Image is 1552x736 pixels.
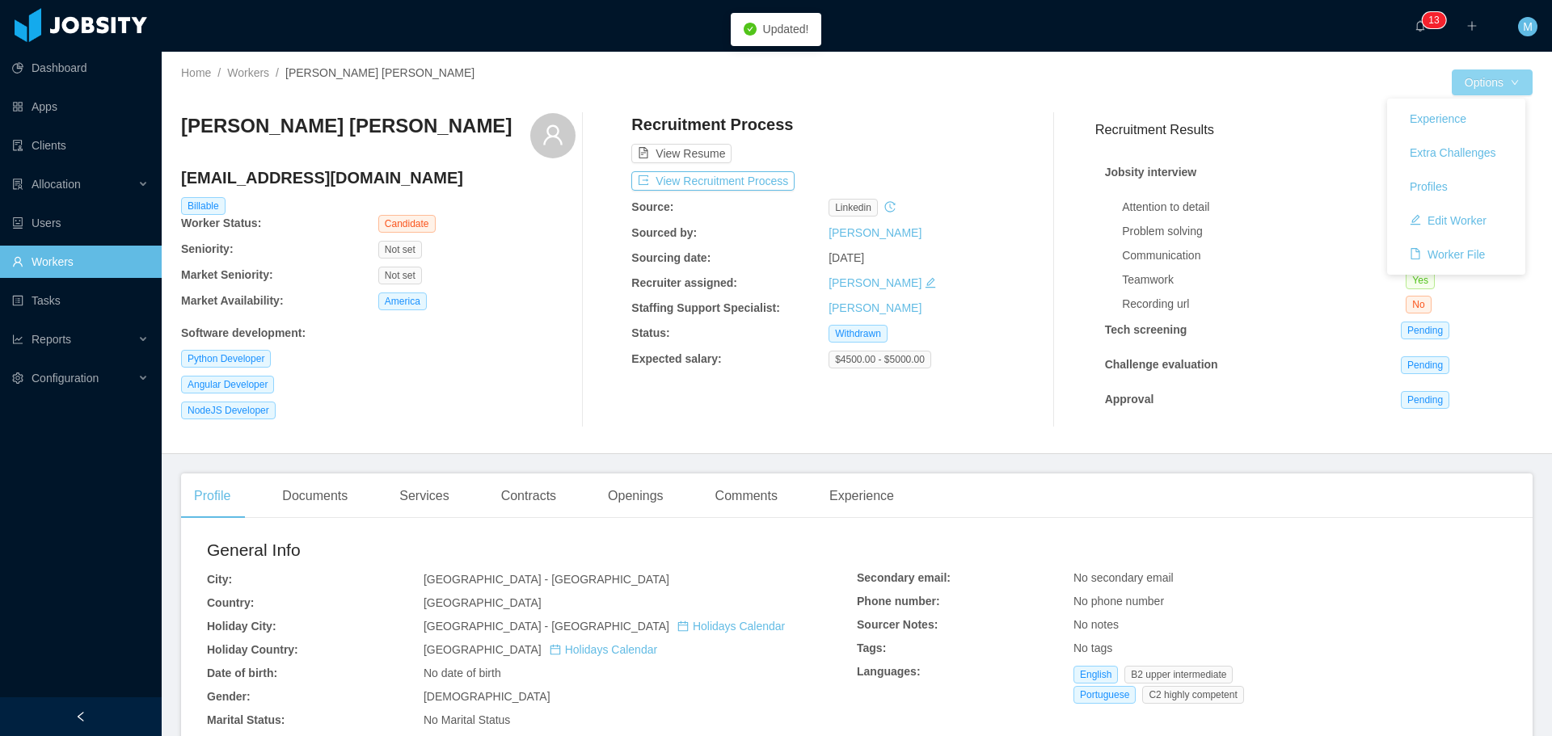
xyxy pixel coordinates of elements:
b: Status: [631,326,669,339]
span: [GEOGRAPHIC_DATA] - [GEOGRAPHIC_DATA] [424,620,785,633]
strong: Challenge evaluation [1105,358,1218,371]
a: icon: calendarHolidays Calendar [550,643,657,656]
button: icon: file-textView Resume [631,144,732,163]
span: English [1073,666,1118,683]
b: Marital Status: [207,713,285,726]
div: Recording url [1122,296,1406,313]
a: [PERSON_NAME] [829,301,921,314]
b: Sourced by: [631,226,697,239]
div: Experience [816,473,907,519]
b: Market Seniority: [181,268,273,281]
span: [DATE] [829,251,864,264]
b: City: [207,573,232,586]
button: Optionsicon: down [1452,69,1533,95]
span: B2 upper intermediate [1124,666,1233,683]
b: Software development : [181,326,306,339]
span: Not set [378,241,422,259]
button: Experience [1397,106,1479,132]
b: Worker Status: [181,217,261,229]
strong: Approval [1105,393,1154,406]
div: No tags [1073,640,1507,657]
a: Profiles [1387,170,1525,204]
a: icon: auditClients [12,129,149,162]
a: icon: editEdit Worker [1387,204,1525,238]
b: Holiday Country: [207,643,298,656]
a: icon: robotUsers [12,207,149,239]
b: Recruiter assigned: [631,276,737,289]
button: icon: editEdit Worker [1397,208,1499,233]
i: icon: check-circle [744,23,757,36]
span: No date of birth [424,667,501,679]
a: icon: appstoreApps [12,90,149,123]
div: Teamwork [1122,271,1406,288]
span: America [378,292,427,310]
a: [PERSON_NAME] [829,226,921,239]
span: Withdrawn [829,325,888,343]
div: Openings [595,473,677,519]
a: [PERSON_NAME] [829,276,921,289]
span: [GEOGRAPHIC_DATA] [424,596,542,609]
span: Python Developer [181,350,271,368]
b: Staffing Support Specialist: [631,301,780,314]
a: Home [181,66,211,79]
span: Allocation [32,178,81,191]
div: Problem solving [1122,223,1406,240]
sup: 13 [1422,12,1445,28]
b: Languages: [857,665,921,678]
span: Configuration [32,372,99,385]
a: Extra Challenges [1387,136,1525,170]
b: Gender: [207,690,251,703]
b: Sourcer Notes: [857,618,938,631]
div: Services [386,473,462,519]
span: $4500.00 - $5000.00 [829,351,931,368]
a: icon: exportView Recruitment Process [631,175,795,187]
i: icon: calendar [550,644,561,655]
a: icon: userWorkers [12,246,149,278]
span: C2 highly competent [1142,686,1243,704]
span: Pending [1401,391,1449,409]
b: Date of birth: [207,667,277,679]
p: 1 [1428,12,1434,28]
span: Billable [181,197,226,215]
button: icon: fileWorker File [1397,242,1498,267]
i: icon: user [542,124,564,146]
i: icon: bell [1415,20,1426,32]
span: [GEOGRAPHIC_DATA] - [GEOGRAPHIC_DATA] [424,573,669,586]
span: / [276,66,279,79]
i: icon: history [884,201,896,212]
div: Comments [702,473,791,519]
a: Experience [1387,102,1525,136]
span: Pending [1401,322,1449,339]
span: M [1523,17,1533,36]
i: icon: calendar [677,620,689,632]
span: / [217,66,221,79]
i: icon: solution [12,179,23,190]
strong: Tech screening [1105,323,1187,336]
h2: General Info [207,537,857,563]
span: No Marital Status [424,713,510,726]
span: Angular Developer [181,376,274,393]
i: icon: line-chart [12,334,23,345]
span: Candidate [378,215,436,233]
h4: [EMAIL_ADDRESS][DOMAIN_NAME] [181,166,576,189]
span: Reports [32,333,71,346]
span: [GEOGRAPHIC_DATA] [424,643,657,656]
span: No phone number [1073,595,1164,608]
i: icon: edit [925,277,936,288]
span: [PERSON_NAME] [PERSON_NAME] [285,66,474,79]
i: icon: plus [1466,20,1478,32]
strong: Jobsity interview [1105,166,1197,179]
h3: Recruitment Results [1095,120,1533,140]
b: Seniority: [181,242,234,255]
a: icon: file-textView Resume [631,147,732,160]
button: Profiles [1397,174,1461,200]
span: No notes [1073,618,1119,631]
h3: [PERSON_NAME] [PERSON_NAME] [181,113,512,139]
b: Source: [631,200,673,213]
a: icon: pie-chartDashboard [12,52,149,84]
span: Pending [1401,356,1449,374]
b: Holiday City: [207,620,276,633]
a: icon: calendarHolidays Calendar [677,620,785,633]
i: icon: setting [12,372,23,384]
a: Workers [227,66,269,79]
